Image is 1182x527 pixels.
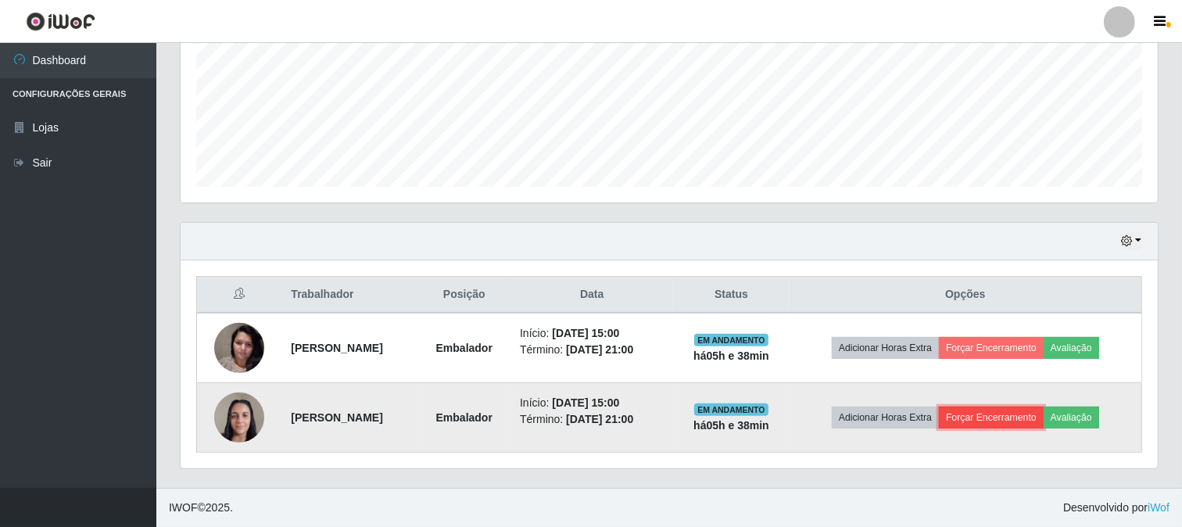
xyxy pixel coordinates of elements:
[566,413,633,425] time: [DATE] 21:00
[552,396,619,409] time: [DATE] 15:00
[291,342,382,354] strong: [PERSON_NAME]
[291,411,382,424] strong: [PERSON_NAME]
[1148,501,1169,514] a: iWof
[552,327,619,339] time: [DATE] 15:00
[832,407,939,428] button: Adicionar Horas Extra
[26,12,95,31] img: CoreUI Logo
[790,277,1142,314] th: Opções
[939,407,1044,428] button: Forçar Encerramento
[1044,337,1099,359] button: Avaliação
[520,325,664,342] li: Início:
[169,500,233,516] span: © 2025 .
[510,277,673,314] th: Data
[436,411,492,424] strong: Embalador
[693,350,769,362] strong: há 05 h e 38 min
[520,395,664,411] li: Início:
[169,501,198,514] span: IWOF
[520,411,664,428] li: Término:
[1063,500,1169,516] span: Desenvolvido por
[436,342,492,354] strong: Embalador
[693,419,769,432] strong: há 05 h e 38 min
[418,277,511,314] th: Posição
[939,337,1044,359] button: Forçar Encerramento
[694,403,768,416] span: EM ANDAMENTO
[832,337,939,359] button: Adicionar Horas Extra
[281,277,417,314] th: Trabalhador
[1044,407,1099,428] button: Avaliação
[566,343,633,356] time: [DATE] 21:00
[673,277,789,314] th: Status
[214,314,264,381] img: 1682608462576.jpeg
[520,342,664,358] li: Término:
[214,384,264,450] img: 1738436502768.jpeg
[694,334,768,346] span: EM ANDAMENTO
